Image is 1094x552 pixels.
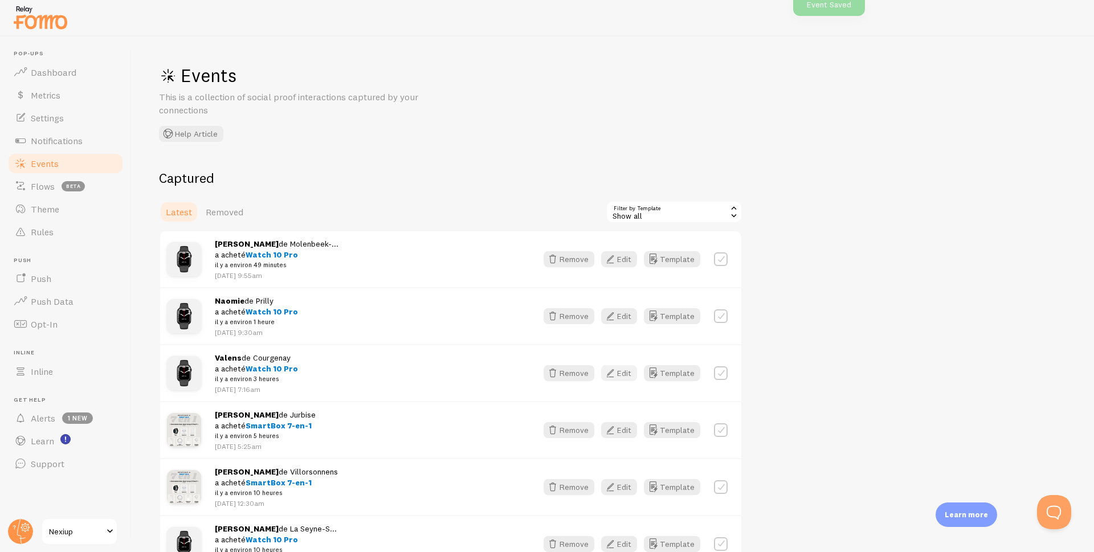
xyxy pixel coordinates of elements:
a: Metrics [7,84,124,107]
span: Inline [14,349,124,357]
span: Get Help [14,396,124,404]
a: Push Data [7,290,124,313]
button: Template [644,251,700,267]
span: Inline [31,366,53,377]
strong: [PERSON_NAME] [215,239,279,249]
button: Remove [544,365,594,381]
div: Learn more [936,502,997,527]
button: Remove [544,422,594,438]
small: il y a environ 10 heures [215,488,338,498]
p: [DATE] 9:30am [215,328,298,337]
span: de Villorsonnens a acheté [215,467,338,498]
h1: Events [159,64,501,87]
a: Edit [601,365,644,381]
span: de Molenbeek-... a acheté [215,239,338,271]
a: Inline [7,360,124,383]
a: Removed [199,201,250,223]
a: Opt-In [7,313,124,336]
a: Template [644,365,700,381]
button: Edit [601,479,637,495]
iframe: Help Scout Beacon - Open [1037,495,1071,529]
button: Edit [601,536,637,552]
span: Theme [31,203,59,215]
p: [DATE] 5:25am [215,441,316,451]
button: Edit [601,251,637,267]
button: Help Article [159,126,223,142]
span: Latest [166,206,192,218]
span: de Courgenay a acheté [215,353,298,385]
a: Events [7,152,124,175]
strong: Valens [215,353,242,363]
a: Edit [601,422,644,438]
span: de Jurbise a acheté [215,410,316,441]
span: Dashboard [31,67,76,78]
span: Settings [31,112,64,124]
span: Watch 10 Pro [246,306,298,317]
small: il y a environ 49 minutes [215,260,338,270]
button: Edit [601,422,637,438]
a: Push [7,267,124,290]
a: Edit [601,251,644,267]
img: fomo-relay-logo-orange.svg [12,3,69,32]
span: Removed [206,206,243,218]
small: il y a environ 1 heure [215,317,298,327]
span: Watch 10 Pro [246,534,298,545]
small: il y a environ 5 heures [215,431,316,441]
img: Montre_13_small.jpg [167,356,201,390]
strong: [PERSON_NAME] [215,524,279,534]
span: Opt-In [31,318,58,330]
a: Support [7,452,124,475]
a: Template [644,536,700,552]
span: Nexiup [49,525,103,538]
img: Montre_13_small.jpg [167,299,201,333]
strong: [PERSON_NAME] [215,410,279,420]
img: BoxIphone_Prod_09_small.jpg [167,413,201,447]
button: Remove [544,251,594,267]
a: Alerts 1 new [7,407,124,430]
p: [DATE] 9:55am [215,271,338,280]
p: [DATE] 7:16am [215,385,298,394]
span: Watch 10 Pro [246,250,298,260]
span: beta [62,181,85,191]
button: Template [644,479,700,495]
a: Dashboard [7,61,124,84]
button: Edit [601,365,637,381]
button: Template [644,422,700,438]
span: de Prilly a acheté [215,296,298,328]
span: SmartBox 7-en-1 [246,420,312,431]
a: Theme [7,198,124,220]
span: Support [31,458,64,469]
button: Template [644,308,700,324]
span: 1 new [62,412,93,424]
img: Montre_13_small.jpg [167,242,201,276]
button: Remove [544,536,594,552]
span: Pop-ups [14,50,124,58]
strong: [PERSON_NAME] [215,467,279,477]
span: Push Data [31,296,74,307]
a: Learn [7,430,124,452]
button: Remove [544,308,594,324]
strong: Naomie [215,296,244,306]
a: Settings [7,107,124,129]
span: Events [31,158,59,169]
a: Notifications [7,129,124,152]
svg: <p>Watch New Feature Tutorials!</p> [60,434,71,444]
p: This is a collection of social proof interactions captured by your connections [159,91,432,117]
p: [DATE] 12:30am [215,498,338,508]
span: SmartBox 7-en-1 [246,477,312,488]
div: Show all [606,201,742,223]
span: Flows [31,181,55,192]
span: Rules [31,226,54,238]
a: Flows beta [7,175,124,198]
a: Edit [601,479,644,495]
span: Push [31,273,51,284]
a: Rules [7,220,124,243]
small: il y a environ 3 heures [215,374,298,384]
span: Push [14,257,124,264]
button: Remove [544,479,594,495]
h2: Captured [159,169,742,187]
a: Edit [601,308,644,324]
p: Learn more [945,509,988,520]
a: Edit [601,536,644,552]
